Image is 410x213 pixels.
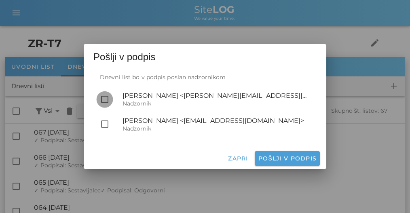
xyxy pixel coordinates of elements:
[123,92,310,99] div: [PERSON_NAME] <[PERSON_NAME][EMAIL_ADDRESS][DOMAIN_NAME]>
[370,174,410,213] iframe: Chat Widget
[370,174,410,213] div: Pripomoček za klepet
[258,155,317,162] span: Pošlji v podpis
[224,151,251,166] button: Zapri
[93,67,317,87] div: Dnevni list bo v podpis poslan nadzornikom
[228,155,248,162] span: Zapri
[123,100,310,107] div: Nadzornik
[123,125,310,132] div: Nadzornik
[123,117,310,124] div: [PERSON_NAME] <[EMAIL_ADDRESS][DOMAIN_NAME]>
[255,151,320,166] button: Pošlji v podpis
[93,51,155,63] span: Pošlji v podpis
